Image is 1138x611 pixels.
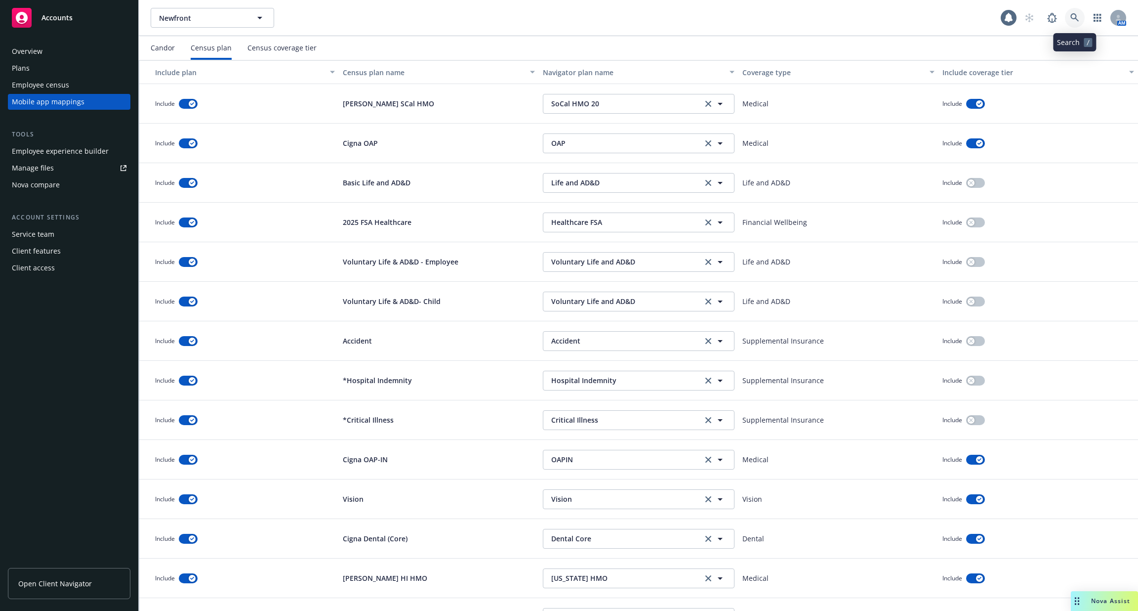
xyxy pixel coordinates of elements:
[742,533,764,544] p: Dental
[12,226,54,242] div: Service team
[12,243,61,259] div: Client features
[12,77,69,93] div: Employee census
[702,335,714,347] a: clear selection
[742,257,790,267] p: Life and AD&D
[191,44,232,52] div: Census plan
[151,44,175,52] div: Candor
[12,160,54,176] div: Manage files
[155,297,175,305] span: Include
[742,98,769,109] p: Medical
[543,94,734,114] button: SoCal HMO 20clear selection
[12,143,109,159] div: Employee experience builder
[702,256,714,268] a: clear selection
[543,331,734,351] button: Accidentclear selection
[551,177,698,188] span: Life and AD&D
[539,60,738,84] button: Navigator plan name
[155,337,175,345] span: Include
[155,376,175,385] span: Include
[551,217,698,227] span: Healthcare FSA
[702,137,714,149] a: clear selection
[155,258,175,266] span: Include
[742,67,923,78] div: Coverage type
[155,416,175,424] span: Include
[742,217,807,227] p: Financial Wellbeing
[551,375,698,386] span: Hospital Indemnity
[742,177,790,188] p: Life and AD&D
[942,99,962,108] span: Include
[942,297,962,305] span: Include
[155,99,175,108] span: Include
[343,336,372,346] p: Accident
[551,533,698,544] span: Dental Core
[551,494,698,504] span: Vision
[343,494,364,504] p: Vision
[702,296,714,307] a: clear selection
[942,376,962,385] span: Include
[343,533,407,544] p: Cigna Dental (Core)
[1088,8,1107,28] a: Switch app
[12,60,30,76] div: Plans
[8,243,130,259] a: Client features
[343,177,410,188] p: Basic Life and AD&D
[551,415,698,425] span: Critical Illness
[159,13,244,23] span: Newfront
[742,138,769,148] p: Medical
[942,574,962,582] span: Include
[8,44,130,59] a: Overview
[8,4,130,32] a: Accounts
[41,14,73,22] span: Accounts
[742,454,769,465] p: Medical
[155,178,175,187] span: Include
[742,415,824,425] p: Supplemental Insurance
[155,218,175,226] span: Include
[543,67,724,78] div: Navigator plan name
[143,67,324,78] div: Toggle SortBy
[551,454,698,465] span: OAPIN
[543,292,734,311] button: Voluntary Life and AD&Dclear selection
[8,226,130,242] a: Service team
[742,375,824,386] p: Supplemental Insurance
[12,260,55,276] div: Client access
[543,371,734,391] button: Hospital Indemnityclear selection
[1071,591,1138,611] button: Nova Assist
[8,60,130,76] a: Plans
[543,213,734,232] button: Healthcare FSAclear selection
[702,98,714,110] a: clear selection
[343,454,388,465] p: Cigna OAP-IN
[942,218,962,226] span: Include
[551,98,698,109] span: SoCal HMO 20
[942,455,962,464] span: Include
[938,60,1138,84] button: Include coverage tier
[543,173,734,193] button: Life and AD&Dclear selection
[942,258,962,266] span: Include
[18,578,92,589] span: Open Client Navigator
[155,495,175,503] span: Include
[143,67,324,78] div: Include plan
[343,217,411,227] p: 2025 FSA Healthcare
[551,296,698,306] span: Voluntary Life and AD&D
[8,213,130,222] div: Account settings
[702,217,714,228] a: clear selection
[343,98,434,109] p: [PERSON_NAME] SCal HMO
[343,138,378,148] p: Cigna OAP
[12,177,60,193] div: Nova compare
[702,572,714,584] a: clear selection
[343,67,524,78] div: Census plan name
[702,454,714,466] a: clear selection
[1042,8,1062,28] a: Report a Bug
[702,414,714,426] a: clear selection
[12,94,84,110] div: Mobile app mappings
[551,138,698,148] span: OAP
[551,257,698,267] span: Voluntary Life and AD&D
[343,415,394,425] p: *Critical Illness
[543,410,734,430] button: Critical Illnessclear selection
[942,337,962,345] span: Include
[742,573,769,583] p: Medical
[738,60,938,84] button: Coverage type
[343,257,458,267] p: Voluntary Life & AD&D - Employee
[343,573,427,583] p: [PERSON_NAME] HI HMO
[247,44,317,52] div: Census coverage tier
[8,94,130,110] a: Mobile app mappings
[543,489,734,509] button: Visionclear selection
[155,574,175,582] span: Include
